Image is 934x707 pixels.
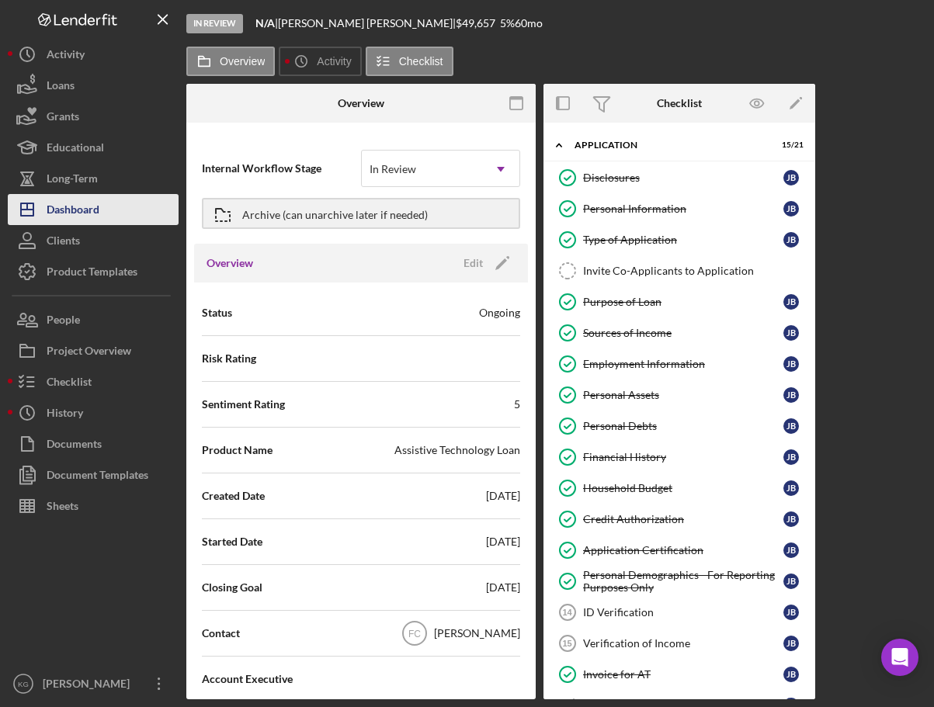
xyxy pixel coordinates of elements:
div: Sheets [47,490,78,525]
a: Project Overview [8,335,179,366]
a: Personal AssetsJB [551,379,807,411]
a: Checklist [8,366,179,397]
div: Edit [464,251,483,275]
text: FC [408,629,421,639]
div: Educational [47,132,104,167]
div: [PERSON_NAME] [39,668,140,703]
div: [PERSON_NAME] [PERSON_NAME] | [278,17,456,29]
div: J B [783,418,799,434]
div: J B [783,449,799,465]
div: Clients [47,225,80,260]
button: People [8,304,179,335]
div: Long-Term [47,163,98,198]
button: Checklist [366,47,453,76]
div: J B [783,325,799,341]
div: [PERSON_NAME] [434,626,520,641]
div: [DATE] [486,580,520,595]
button: Long-Term [8,163,179,194]
tspan: 15 [562,639,571,648]
span: Started Date [202,534,262,549]
a: Product Templates [8,256,179,287]
span: Sentiment Rating [202,397,285,412]
button: Loans [8,70,179,101]
span: Risk Rating [202,351,256,366]
button: Documents [8,428,179,459]
div: Archive (can unarchive later if needed) [242,199,428,227]
span: Internal Workflow Stage [202,161,361,176]
button: Edit [454,251,516,275]
span: Created Date [202,488,265,504]
div: ID Verification [583,606,783,619]
div: History [47,397,83,432]
a: 14ID VerificationJB [551,597,807,628]
a: Personal InformationJB [551,193,807,224]
button: KG[PERSON_NAME] [8,668,179,699]
button: Clients [8,225,179,256]
h3: Overview [207,255,253,271]
button: Educational [8,132,179,163]
div: J B [783,387,799,403]
div: Employment Information [583,358,783,370]
button: Activity [279,47,361,76]
a: 15Verification of IncomeJB [551,628,807,659]
div: J B [783,201,799,217]
a: Type of ApplicationJB [551,224,807,255]
a: Employment InformationJB [551,348,807,379]
div: | [255,17,278,29]
tspan: 14 [562,608,572,617]
button: Sheets [8,490,179,522]
div: Overview [338,97,384,109]
a: History [8,397,179,428]
div: J B [783,170,799,185]
a: Sources of IncomeJB [551,317,807,348]
text: KG [18,680,29,688]
div: Purpose of Loan [583,296,783,308]
div: Type of Application [583,234,783,246]
span: Status [202,305,232,321]
div: J B [783,636,799,651]
a: Personal DebtsJB [551,411,807,442]
div: Application Certification [583,544,783,556]
div: Document Templates [47,459,148,494]
button: Document Templates [8,459,179,490]
div: 60 mo [515,17,543,29]
div: Personal Information [583,203,783,215]
div: Sources of Income [583,327,783,339]
button: Grants [8,101,179,132]
div: Invite Co-Applicants to Application [583,265,807,277]
div: Loans [47,70,75,105]
div: [DATE] [486,534,520,549]
a: Dashboard [8,194,179,225]
label: Checklist [399,55,443,68]
div: Credit Authorization [583,513,783,525]
span: Contact [202,626,240,641]
button: Archive (can unarchive later if needed) [202,198,520,229]
b: N/A [255,16,275,29]
div: 5 [514,397,520,412]
a: Invite Co-Applicants to Application [551,255,807,286]
div: Household Budget [583,482,783,494]
div: J B [783,605,799,620]
div: J B [783,356,799,372]
div: Assistive Technology Loan [394,442,520,458]
div: J B [783,574,799,589]
label: Overview [220,55,265,68]
div: Verification of Income [583,637,783,650]
div: Disclosures [583,172,783,184]
div: People [47,304,80,339]
div: Invoice for AT [583,668,783,681]
div: Personal Demographics - For Reporting Purposes Only [583,569,783,594]
button: Activity [8,39,179,70]
div: In Review [370,163,416,175]
div: Ongoing [479,305,520,321]
div: 15 / 21 [776,140,804,150]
